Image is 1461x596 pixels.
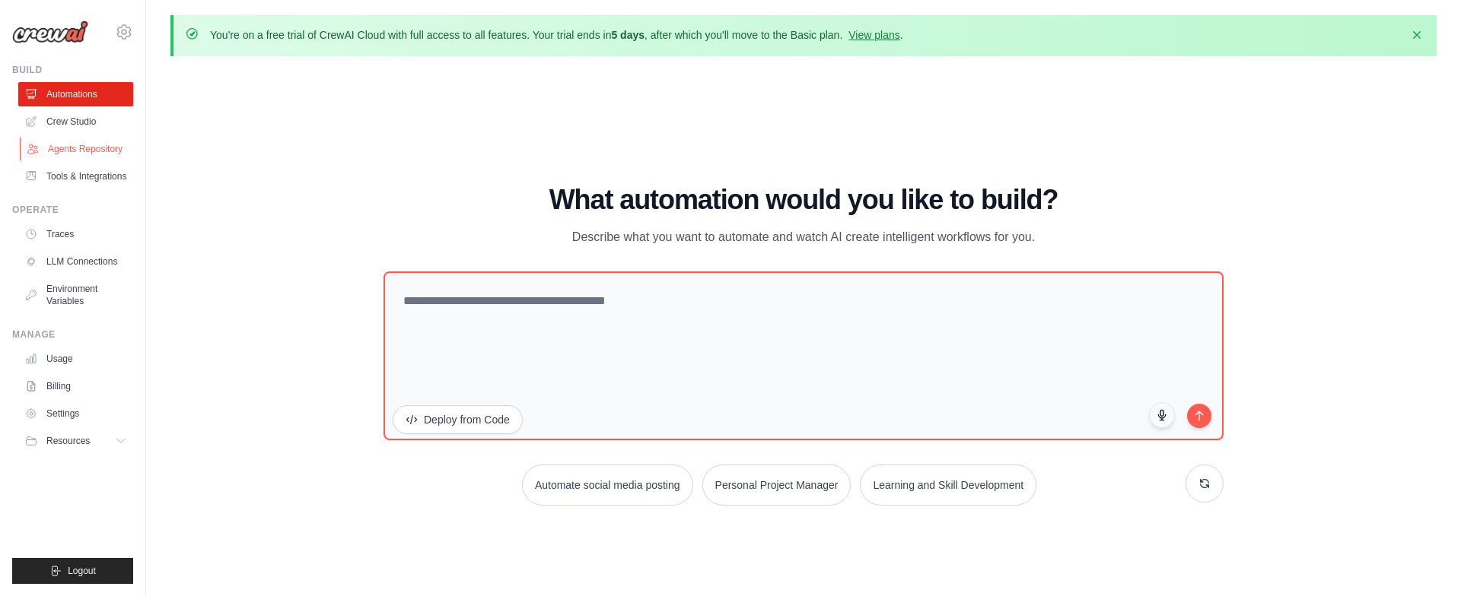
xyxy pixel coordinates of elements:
[68,565,96,577] span: Logout
[611,29,645,41] strong: 5 days
[18,277,133,313] a: Environment Variables
[210,27,903,43] p: You're on a free trial of CrewAI Cloud with full access to all features. Your trial ends in , aft...
[46,435,90,447] span: Resources
[848,29,899,41] a: View plans
[18,374,133,398] a: Billing
[548,227,1059,247] p: Describe what you want to automate and watch AI create intelligent workflows for you.
[18,347,133,371] a: Usage
[18,82,133,106] a: Automations
[702,464,851,506] button: Personal Project Manager
[12,204,133,216] div: Operate
[18,109,133,134] a: Crew Studio
[18,222,133,246] a: Traces
[20,137,135,161] a: Agents Repository
[18,164,133,189] a: Tools & Integrations
[12,64,133,76] div: Build
[384,185,1224,215] h1: What automation would you like to build?
[860,464,1036,506] button: Learning and Skill Development
[18,401,133,426] a: Settings
[12,558,133,584] button: Logout
[393,405,523,434] button: Deploy from Code
[12,328,133,341] div: Manage
[522,464,693,506] button: Automate social media posting
[12,21,88,43] img: Logo
[18,429,133,453] button: Resources
[18,249,133,274] a: LLM Connections
[1385,523,1461,596] iframe: Chat Widget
